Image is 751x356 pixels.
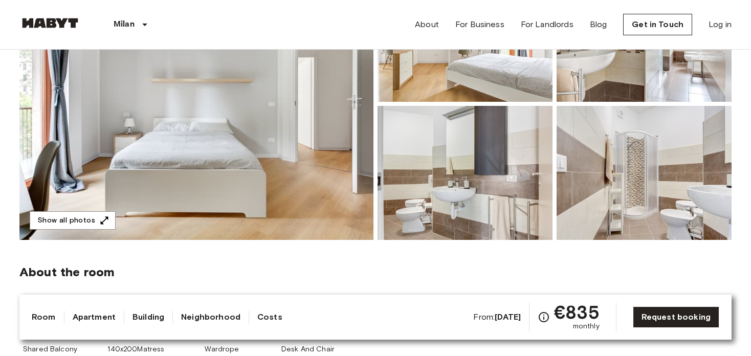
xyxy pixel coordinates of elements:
[132,311,164,323] a: Building
[281,344,335,354] span: Desk And Chair
[633,306,719,328] a: Request booking
[573,321,600,331] span: monthly
[495,312,521,322] b: [DATE]
[19,18,81,28] img: Habyt
[521,18,573,31] a: For Landlords
[590,18,607,31] a: Blog
[107,344,164,354] span: 140x200Matress
[473,311,521,323] span: From:
[114,18,135,31] p: Milan
[19,264,732,280] span: About the room
[455,18,504,31] a: For Business
[623,14,692,35] a: Get in Touch
[415,18,439,31] a: About
[32,311,56,323] a: Room
[709,18,732,31] a: Log in
[23,344,77,354] span: Shared Balcony
[538,311,550,323] svg: Check cost overview for full price breakdown. Please note that discounts apply to new joiners onl...
[557,106,732,240] img: Picture of unit IT-14-035-003-02H
[30,211,116,230] button: Show all photos
[378,106,553,240] img: Picture of unit IT-14-035-003-02H
[205,344,239,354] span: Wardrope
[554,303,600,321] span: €835
[181,311,240,323] a: Neighborhood
[257,311,282,323] a: Costs
[73,311,116,323] a: Apartment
